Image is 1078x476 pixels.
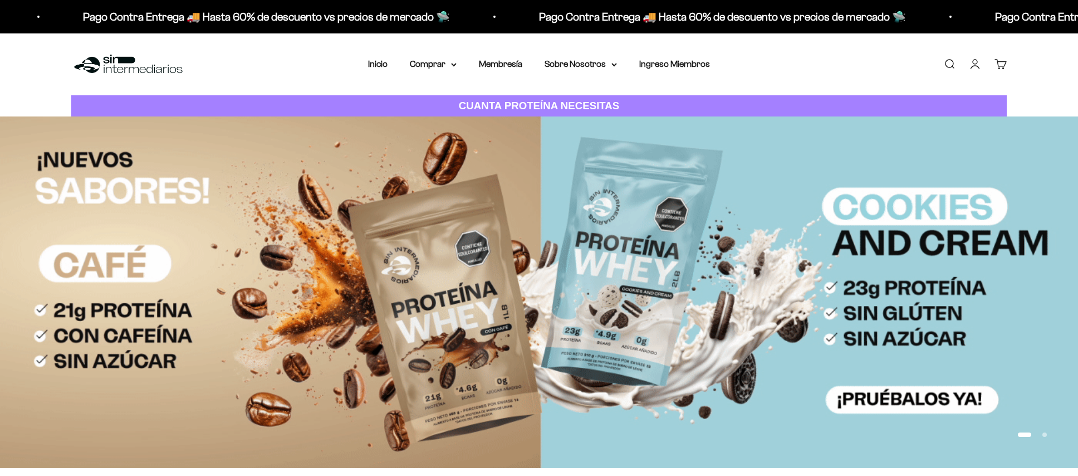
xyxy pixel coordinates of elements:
[493,8,860,26] p: Pago Contra Entrega 🚚 Hasta 60% de descuento vs precios de mercado 🛸
[459,100,620,111] strong: CUANTA PROTEÍNA NECESITAS
[368,59,388,69] a: Inicio
[639,59,710,69] a: Ingreso Miembros
[410,57,457,71] summary: Comprar
[37,8,404,26] p: Pago Contra Entrega 🚚 Hasta 60% de descuento vs precios de mercado 🛸
[545,57,617,71] summary: Sobre Nosotros
[479,59,522,69] a: Membresía
[71,95,1007,117] a: CUANTA PROTEÍNA NECESITAS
